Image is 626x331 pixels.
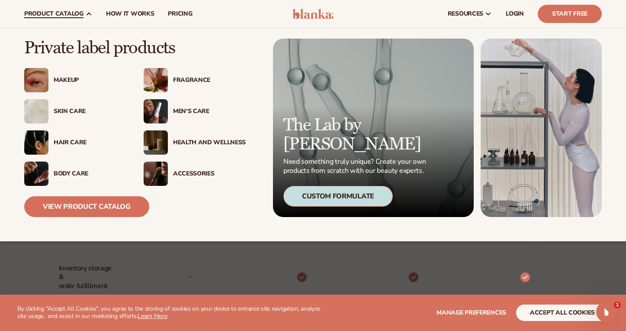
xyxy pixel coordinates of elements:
[144,162,168,186] img: Female with makeup brush.
[448,10,483,17] span: resources
[168,10,192,17] span: pricing
[144,99,168,123] img: Male holding moisturizer bottle.
[283,157,429,175] p: Need something truly unique? Create your own products from scratch with our beauty experts.
[614,302,621,308] span: 1
[173,139,246,146] div: Health And Wellness
[24,196,149,217] a: View Product Catalog
[24,130,48,155] img: Female hair pulled back with clips.
[24,130,126,155] a: Female hair pulled back with clips. Hair Care
[144,68,168,92] img: Pink blooming flower.
[538,5,602,23] a: Start Free
[24,162,48,186] img: Male hand applying moisturizer.
[24,99,48,123] img: Cream moisturizer swatch.
[24,68,126,92] a: Female with glitter eye makeup. Makeup
[437,305,506,321] button: Manage preferences
[144,162,246,186] a: Female with makeup brush. Accessories
[173,170,246,178] div: Accessories
[24,39,246,58] p: Private label products
[506,10,524,17] span: LOGIN
[292,9,334,19] img: logo
[106,10,154,17] span: How It Works
[24,99,126,123] a: Cream moisturizer swatch. Skin Care
[24,162,126,186] a: Male hand applying moisturizer. Body Care
[273,39,474,217] a: Microscopic product formula. The Lab by [PERSON_NAME] Need something truly unique? Create your ow...
[173,108,246,115] div: Men’s Care
[54,77,126,84] div: Makeup
[437,308,506,317] span: Manage preferences
[283,116,429,154] p: The Lab by [PERSON_NAME]
[173,77,246,84] div: Fragrance
[516,305,609,321] button: accept all cookies
[144,130,246,155] a: Candles and incense on table. Health And Wellness
[54,108,126,115] div: Skin Care
[138,312,167,320] a: Learn More
[283,186,393,207] div: Custom Formulate
[144,130,168,155] img: Candles and incense on table.
[481,39,602,217] img: Female in lab with equipment.
[54,139,126,146] div: Hair Care
[144,99,246,123] a: Male holding moisturizer bottle. Men’s Care
[17,305,328,320] p: By clicking "Accept All Cookies", you agree to the storing of cookies on your device to enhance s...
[24,10,83,17] span: product catalog
[24,68,48,92] img: Female with glitter eye makeup.
[54,170,126,178] div: Body Care
[144,68,246,92] a: Pink blooming flower. Fragrance
[596,302,617,322] iframe: Intercom live chat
